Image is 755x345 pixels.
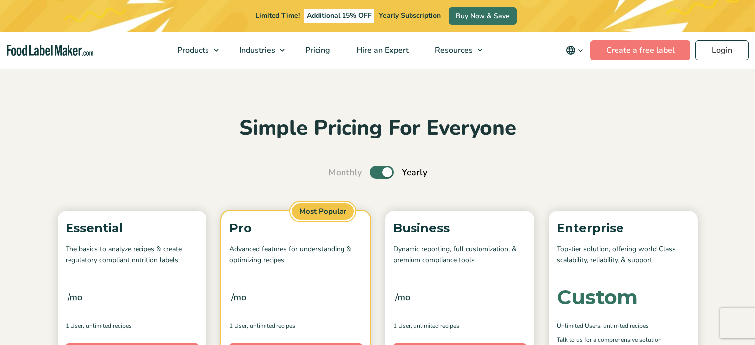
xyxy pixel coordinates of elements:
[83,321,132,330] span: , Unlimited Recipes
[432,45,474,56] span: Resources
[557,287,638,307] div: Custom
[247,321,295,330] span: , Unlimited Recipes
[695,40,749,60] a: Login
[229,219,362,238] p: Pro
[379,11,441,20] span: Yearly Subscription
[302,45,331,56] span: Pricing
[422,32,487,69] a: Resources
[66,244,199,266] p: The basics to analyze recipes & create regulatory compliant nutrition labels
[343,32,419,69] a: Hire an Expert
[68,290,82,304] span: /mo
[557,244,690,266] p: Top-tier solution, offering world Class scalability, reliability, & support
[393,244,526,266] p: Dynamic reporting, full customization, & premium compliance tools
[328,166,362,179] span: Monthly
[600,321,649,330] span: , Unlimited Recipes
[66,321,83,330] span: 1 User
[557,321,600,330] span: Unlimited Users
[174,45,210,56] span: Products
[292,32,341,69] a: Pricing
[393,321,411,330] span: 1 User
[395,290,410,304] span: /mo
[53,115,703,142] h2: Simple Pricing For Everyone
[290,202,355,222] span: Most Popular
[236,45,276,56] span: Industries
[393,219,526,238] p: Business
[164,32,224,69] a: Products
[370,166,394,179] label: Toggle
[231,290,246,304] span: /mo
[411,321,459,330] span: , Unlimited Recipes
[229,321,247,330] span: 1 User
[353,45,410,56] span: Hire an Expert
[255,11,300,20] span: Limited Time!
[590,40,690,60] a: Create a free label
[304,9,374,23] span: Additional 15% OFF
[226,32,290,69] a: Industries
[557,219,690,238] p: Enterprise
[66,219,199,238] p: Essential
[449,7,517,25] a: Buy Now & Save
[229,244,362,266] p: Advanced features for understanding & optimizing recipes
[402,166,427,179] span: Yearly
